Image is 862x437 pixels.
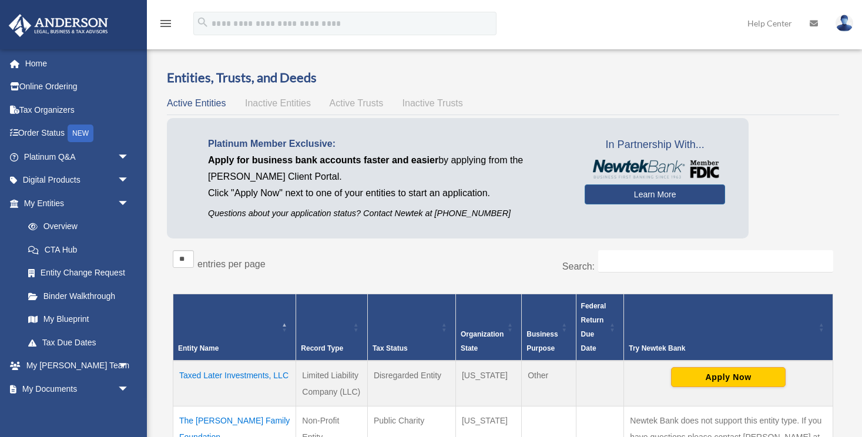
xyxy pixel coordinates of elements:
a: CTA Hub [16,238,141,261]
a: My Blueprint [16,308,141,331]
span: Active Trusts [330,98,384,108]
th: Organization State: Activate to sort [455,294,521,361]
td: Limited Liability Company (LLC) [296,361,368,406]
a: My Documentsarrow_drop_down [8,377,147,401]
a: Tax Due Dates [16,331,141,354]
a: Tax Organizers [8,98,147,122]
td: Taxed Later Investments, LLC [173,361,296,406]
span: arrow_drop_down [118,145,141,169]
div: NEW [68,125,93,142]
span: Business Purpose [526,330,558,352]
span: Organization State [461,330,504,352]
a: Order StatusNEW [8,122,147,146]
a: My [PERSON_NAME] Teamarrow_drop_down [8,354,147,378]
a: Home [8,52,147,75]
span: Federal Return Due Date [581,302,606,352]
a: Learn More [585,184,725,204]
a: Platinum Q&Aarrow_drop_down [8,145,147,169]
img: User Pic [836,15,853,32]
button: Apply Now [671,367,786,387]
p: by applying from the [PERSON_NAME] Client Portal. [208,152,567,185]
span: Tax Status [373,344,408,352]
span: arrow_drop_down [118,377,141,401]
a: Entity Change Request [16,261,141,285]
th: Try Newtek Bank : Activate to sort [624,294,833,361]
span: arrow_drop_down [118,169,141,193]
span: Record Type [301,344,343,352]
td: Disregarded Entity [367,361,455,406]
a: Online Ordering [8,75,147,99]
span: arrow_drop_down [118,354,141,378]
th: Federal Return Due Date: Activate to sort [576,294,624,361]
span: Active Entities [167,98,226,108]
p: Questions about your application status? Contact Newtek at [PHONE_NUMBER] [208,206,567,221]
span: In Partnership With... [585,136,725,154]
span: Inactive Entities [245,98,311,108]
th: Entity Name: Activate to invert sorting [173,294,296,361]
th: Record Type: Activate to sort [296,294,368,361]
a: menu [159,21,173,31]
img: Anderson Advisors Platinum Portal [5,14,112,37]
p: Platinum Member Exclusive: [208,136,567,152]
td: [US_STATE] [455,361,521,406]
a: Binder Walkthrough [16,284,141,308]
i: search [196,16,209,29]
span: Entity Name [178,344,219,352]
span: Apply for business bank accounts faster and easier [208,155,438,165]
td: Other [522,361,576,406]
th: Tax Status: Activate to sort [367,294,455,361]
a: Digital Productsarrow_drop_down [8,169,147,192]
a: Overview [16,215,135,238]
p: Click "Apply Now" next to one of your entities to start an application. [208,185,567,201]
label: entries per page [197,259,266,269]
i: menu [159,16,173,31]
a: My Entitiesarrow_drop_down [8,191,141,215]
img: NewtekBankLogoSM.png [591,160,719,179]
div: Try Newtek Bank [629,341,815,355]
span: arrow_drop_down [118,191,141,216]
th: Business Purpose: Activate to sort [522,294,576,361]
span: Inactive Trusts [403,98,463,108]
label: Search: [562,261,595,271]
h3: Entities, Trusts, and Deeds [167,69,839,87]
